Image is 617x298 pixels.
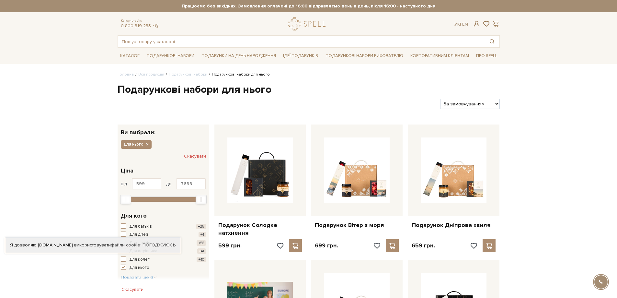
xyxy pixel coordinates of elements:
[121,274,157,281] button: Показати ще 6
[412,242,435,249] p: 659 грн.
[118,3,500,9] strong: Працюємо без вихідних. Замовлення оплачені до 16:00 відправляємо день в день, після 16:00 - насту...
[196,195,207,204] div: Max
[129,223,152,230] span: Для батьків
[177,178,206,189] input: Ціна
[207,72,270,77] li: Подарункові набори для нього
[153,23,159,29] a: telegram
[121,223,206,230] button: Для батьків +25
[315,242,338,249] p: 699 грн.
[169,72,207,77] a: Подарункові набори
[121,166,133,175] span: Ціна
[121,140,152,149] button: Для нього
[118,284,147,295] button: Скасувати
[315,221,399,229] a: Подарунок Вітер з моря
[323,50,406,61] a: Подарункові набори вихователю
[121,232,206,238] button: Для дітей +4
[118,83,500,97] h1: Подарункові набори для нього
[184,151,206,161] button: Скасувати
[197,240,206,246] span: +56
[121,181,127,187] span: від
[118,51,142,61] a: Каталог
[197,257,206,262] span: +40
[199,51,279,61] a: Подарунки на День народження
[118,36,485,47] input: Пошук товару у каталозі
[121,256,206,263] button: Для колег +40
[196,224,206,229] span: +25
[454,21,468,27] div: Ук
[129,232,148,238] span: Для дітей
[143,242,176,248] a: Погоджуюсь
[280,51,321,61] a: Ідеї подарунків
[121,23,151,29] a: 0 800 319 233
[412,221,496,229] a: Подарунок Дніпрова хвиля
[129,265,149,271] span: Для нього
[485,36,499,47] button: Пошук товару у каталозі
[166,181,172,187] span: до
[5,242,181,248] div: Я дозволяю [DOMAIN_NAME] використовувати
[121,211,147,220] span: Для кого
[138,72,164,77] a: Вся продукція
[197,248,206,254] span: +41
[118,72,134,77] a: Головна
[118,125,209,135] div: Ви вибрали:
[111,242,140,248] a: файли cookie
[123,141,143,147] span: Для нього
[144,51,197,61] a: Подарункові набори
[460,21,461,27] span: |
[408,50,472,61] a: Корпоративним клієнтам
[462,21,468,27] a: En
[218,221,302,237] a: Подарунок Солодке натхнення
[121,19,159,23] span: Консультація:
[288,17,328,30] a: logo
[474,51,499,61] a: Про Spell
[120,195,131,204] div: Min
[121,265,206,271] button: Для нього
[218,242,242,249] p: 599 грн.
[132,178,161,189] input: Ціна
[129,256,150,263] span: Для колег
[199,232,206,237] span: +4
